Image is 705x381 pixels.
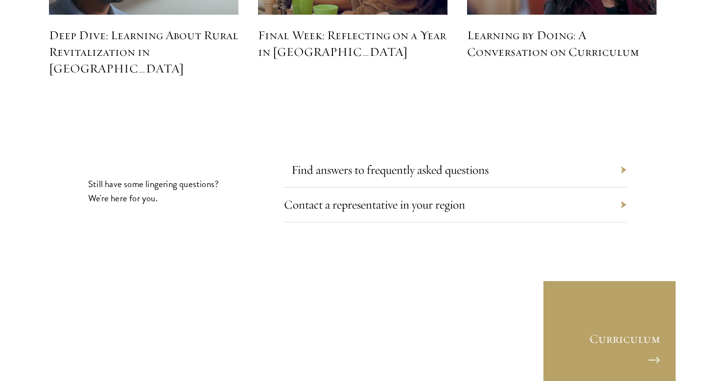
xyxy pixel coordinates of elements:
[467,27,657,60] h5: Learning by Doing: A Conversation on Curriculum
[88,177,220,205] p: Still have some lingering questions? We're here for you.
[258,27,447,60] h5: Final Week: Reflecting on a Year in [GEOGRAPHIC_DATA]
[49,27,238,77] h5: Deep Dive: Learning About Rural Revitalization in [GEOGRAPHIC_DATA]
[284,197,465,212] a: Contact a representative in your region
[291,162,489,177] a: Find answers to frequently asked questions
